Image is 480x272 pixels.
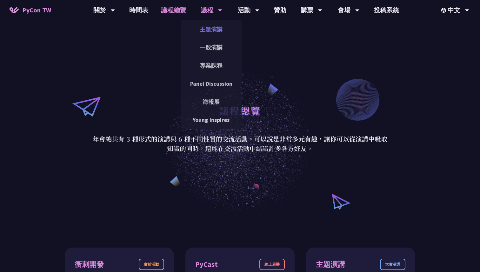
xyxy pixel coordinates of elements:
img: Locale Icon [441,8,448,13]
a: 主題演講 [181,22,242,37]
a: PyCon TW [3,2,57,18]
div: 會前活動 [139,259,164,270]
a: Young Inspires [181,112,242,127]
a: 海報展 [181,94,242,109]
span: PyCon TW [22,5,51,15]
div: 線上廣播 [259,259,285,270]
p: 年會總共有 3 種形式的演講與 6 種不同性質的交流活動。可以說是非常多元有趣，讓你可以從演講中吸取知識的同時，還能在交流活動中結識許多各方好友。 [92,134,388,153]
a: Panel Discussion [181,76,242,91]
div: 衝刺開發 [75,259,104,270]
a: 專業課程 [181,58,242,73]
div: 大會演講 [380,259,405,270]
a: 一般演講 [181,40,242,55]
div: 主題演講 [316,259,345,270]
div: PyCast [195,259,218,270]
img: Home icon of PyCon TW 2025 [10,7,19,13]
